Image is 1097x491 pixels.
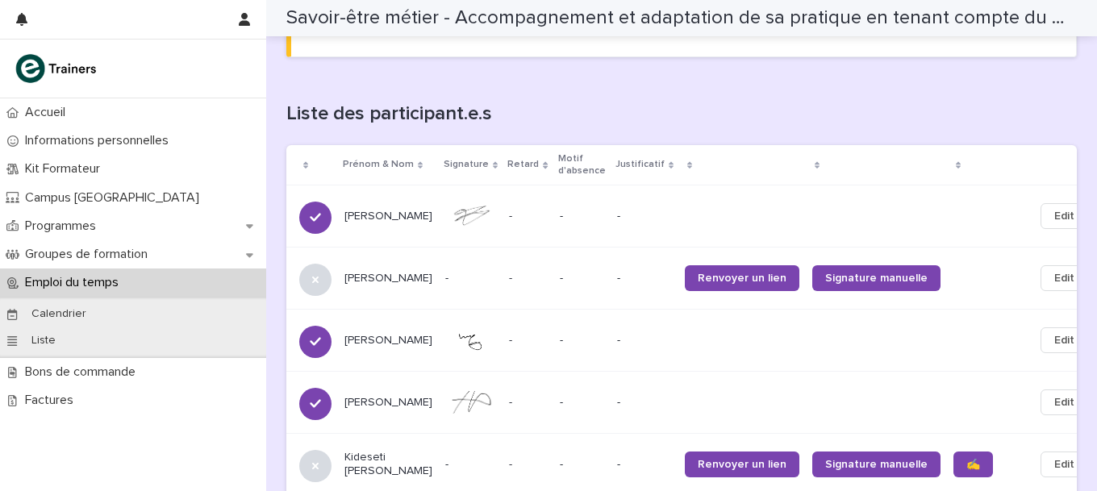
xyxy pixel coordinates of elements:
p: - [445,458,496,472]
p: Kideseti [PERSON_NAME] [344,451,432,478]
p: - [617,458,672,472]
p: Prénom & Nom [343,156,414,173]
img: 1Z303WkFBTxq8AlZpdkfZSikt_MaNWPCJLpQQmlmOuo [445,329,496,352]
p: Motif d'absence [558,150,606,180]
p: [PERSON_NAME] [344,396,432,410]
p: Emploi du temps [19,275,131,290]
img: WIutZFbkQNl3AHhzQlG1xL5jTPK8o3EwbsAloUypEr0 [445,205,496,227]
p: Bons de commande [19,364,148,380]
img: gi4NY51sQ1e0eRiyBYvlMcY5ONrmDejg9jsiKP8ln1Y [445,391,496,414]
button: Edit [1041,203,1088,229]
p: - [617,210,672,223]
h2: Savoir-être métier - Accompagnement et adaptation de sa pratique en tenant compte du cadre de réf... [286,6,1066,30]
button: Edit [1041,327,1088,353]
span: Renvoyer un lien [698,273,786,284]
span: Signature manuelle [825,273,928,284]
span: Edit [1054,270,1074,286]
a: ✍️ [953,451,993,477]
p: Calendrier [19,307,99,321]
h1: Liste des participant.e.s [286,102,1077,126]
span: ✍️ [966,459,980,470]
p: Factures [19,393,86,408]
p: Accueil [19,105,78,120]
button: Edit [1041,451,1088,477]
a: Signature manuelle [812,265,941,291]
p: [PERSON_NAME] [344,272,432,285]
p: - [509,455,515,472]
img: K0CqGN7SDeD6s4JG8KQk [13,52,102,85]
span: Signature manuelle [825,459,928,470]
p: - [509,331,515,347]
p: - [509,206,515,223]
span: Renvoyer un lien [698,459,786,470]
p: - [617,334,672,347]
p: Justificatif [615,156,665,173]
p: - [617,396,672,410]
p: Kit Formateur [19,161,113,177]
p: Informations personnelles [19,133,181,148]
p: Signature [444,156,489,173]
p: - [560,396,604,410]
a: Renvoyer un lien [685,451,799,477]
span: Edit [1054,456,1074,472]
p: [PERSON_NAME] [344,210,432,223]
p: Groupes de formation [19,247,161,262]
p: - [445,272,496,285]
button: Edit [1041,265,1088,291]
p: - [617,272,672,285]
p: - [560,210,604,223]
p: - [560,272,604,285]
p: Liste [19,334,69,347]
p: [PERSON_NAME] [344,334,432,347]
p: - [509,268,515,285]
span: Edit [1054,208,1074,224]
p: - [560,334,604,347]
a: Signature manuelle [812,451,941,477]
a: Renvoyer un lien [685,265,799,291]
p: Campus [GEOGRAPHIC_DATA] [19,190,212,206]
p: - [560,458,604,472]
span: Edit [1054,332,1074,348]
span: Edit [1054,394,1074,410]
p: Programmes [19,218,109,234]
p: - [509,393,515,410]
button: Edit [1041,389,1088,415]
p: Retard [507,156,539,173]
